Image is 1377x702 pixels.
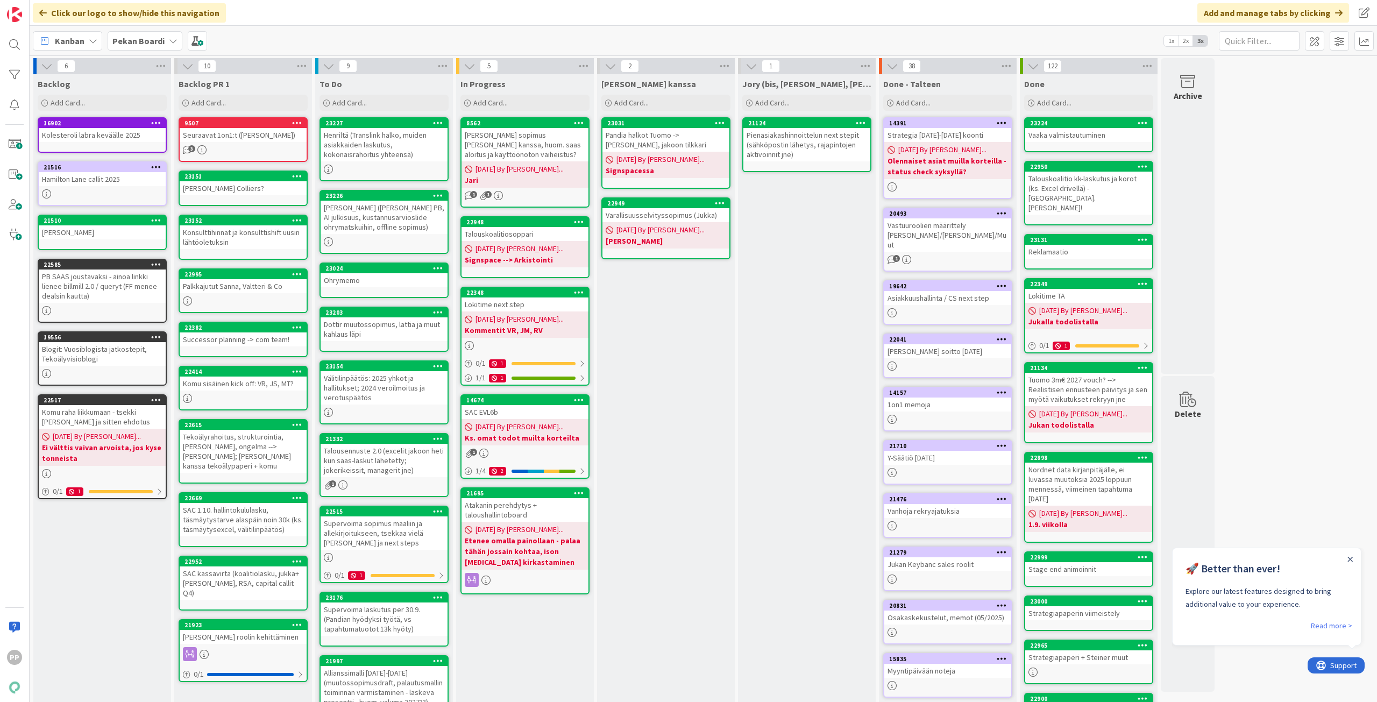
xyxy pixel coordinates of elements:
div: Y-Säätiö [DATE] [884,451,1011,465]
div: 23154 [321,361,448,371]
a: 22995Palkkajutut Sanna, Valtteri & Co [179,268,308,313]
div: 14391 [884,118,1011,128]
span: Add Card... [332,98,367,108]
img: Visit kanbanzone.com [7,7,22,22]
div: 22949Varallisuusselvityssopimus (Jukka) [602,198,729,222]
div: 22585PB SAAS joustavaksi - ainoa linkki lienee billmill 2.0 / queryt (FF menee dealsin kautta) [39,260,166,303]
div: 0/11 [462,357,588,370]
div: 22348Lokitime next step [462,288,588,311]
div: SAC 1.10. hallintokululasku, täsmäytystarve alaspäin noin 30k (ks. täsmäytysexcel, välitilinpäätös) [180,503,307,536]
div: 14391 [889,119,1011,127]
div: 0/11 [39,485,166,498]
div: 22995Palkkajutut Sanna, Valtteri & Co [180,270,307,293]
b: Ei välttis vaivan arvoista, jos kyse tonneista [42,442,162,464]
span: 1 [470,449,477,456]
div: 16902 [39,118,166,128]
div: 22041[PERSON_NAME] soitto [DATE] [884,335,1011,358]
div: 23152Konsulttihinnat ja konsulttishift uusin lähtöoletuksin [180,216,307,249]
div: 22952SAC kassavirta (koalitiolasku, jukka+[PERSON_NAME], RSA, capital callit Q4) [180,557,307,600]
div: 22615 [180,420,307,430]
div: 21124 [743,118,870,128]
div: 21510 [39,216,166,225]
a: 22669SAC 1.10. hallintokululasku, täsmäytystarve alaspäin noin 30k (ks. täsmäytysexcel, välitilin... [179,492,308,547]
b: Olennaiset asiat muilla korteilla - status check syksyllä? [888,155,1008,177]
a: 21279Jukan Keybanc sales roolit [883,547,1012,591]
div: 23176Supervoima laskutus per 30.9. (Pandian hyödyksi työtä, vs tapahtumatuotot 13k hyöty) [321,593,448,636]
div: 21476Vanhoja rekryajatuksia [884,494,1011,518]
div: 22382Successor planning -> com team! [180,323,307,346]
span: 1 [329,480,336,487]
div: 22999 [1025,552,1152,562]
div: 19642Asiakkuushallinta / CS next step [884,281,1011,305]
a: 22515Supervoima sopimus maaliin ja allekirjoitukseen, tsekkaa vielä [PERSON_NAME] ja next steps0/11 [320,506,449,583]
a: 22585PB SAAS joustavaksi - ainoa linkki lienee billmill 2.0 / queryt (FF menee dealsin kautta) [38,259,167,323]
a: 23176Supervoima laskutus per 30.9. (Pandian hyödyksi työtä, vs tapahtumatuotot 13k hyöty) [320,592,449,647]
a: 22382Successor planning -> com team! [179,322,308,357]
div: 22414Komu sisäinen kick off: VR, JS, MT? [180,367,307,391]
div: 21710 [884,441,1011,451]
div: Jukan Keybanc sales roolit [884,557,1011,571]
div: 19642 [889,282,1011,290]
div: Varallisuusselvityssopimus (Jukka) [602,208,729,222]
div: 23226[PERSON_NAME] ([PERSON_NAME] PB, AI julkisuus, kustannusarvioslide ohrymatskuihin, offline s... [321,191,448,234]
div: Atakanin perehdytys + taloushallintoboard [462,498,588,522]
span: [DATE] By [PERSON_NAME]... [475,164,564,175]
div: 0/11 [321,569,448,582]
a: 22041[PERSON_NAME] soitto [DATE] [883,334,1012,378]
div: 22515Supervoima sopimus maaliin ja allekirjoitukseen, tsekkaa vielä [PERSON_NAME] ja next steps [321,507,448,550]
div: 22382 [184,324,307,331]
div: 23024 [325,265,448,272]
div: 22948Talouskoalitiosoppari [462,217,588,241]
div: 21695Atakanin perehdytys + taloushallintoboard [462,488,588,522]
div: [PERSON_NAME] Colliers? [180,181,307,195]
a: 22948Talouskoalitiosoppari[DATE] By [PERSON_NAME]...Signspace --> Arkistointi [460,216,590,278]
div: 19556 [44,334,166,341]
div: 22898Nordnet data kirjanpitäjälle, ei luvassa muutoksia 2025 loppuun mennessä, viimeinen tapahtum... [1025,453,1152,506]
div: 21516 [44,164,166,171]
a: 19556Blogit: Vuosiblogista jatkostepit, Tekoälyvisioblogi [38,331,167,386]
div: 22348 [466,289,588,296]
div: 21510[PERSON_NAME] [39,216,166,239]
span: Add Card... [614,98,649,108]
a: 8562[PERSON_NAME] sopimus [PERSON_NAME] kanssa, huom. saas aloitus ja käyttöönoton vaiheistus?[DA... [460,117,590,208]
div: 22615Tekoälyrahoitus, strukturointia, [PERSON_NAME], ongelma --> [PERSON_NAME]; [PERSON_NAME] kan... [180,420,307,473]
div: Komu sisäinen kick off: VR, JS, MT? [180,377,307,391]
div: Vastuuroolien määrittely [PERSON_NAME]/[PERSON_NAME]/Muut [884,218,1011,252]
div: Reklamaatio [1025,245,1152,259]
div: 19556 [39,332,166,342]
div: 23154Välitilinpäätös: 2025 yhkot ja hallitukset; 2024 veroilmoitus ja verotuspäätös [321,361,448,405]
a: 20831Osakaskekustelut, memot (05/2025) [883,600,1012,644]
a: 23031Pandia halkot Tuomo -> [PERSON_NAME], jakoon tilkkari[DATE] By [PERSON_NAME]...Signspacessa [601,117,730,189]
div: 2 [489,467,506,476]
div: 23227 [321,118,448,128]
div: Pienasiakashinnoittelun next stepit (sähköpostin lähetys, rajapintojen aktivoinnit jne) [743,128,870,161]
div: Blogit: Vuosiblogista jatkostepit, Tekoälyvisioblogi [39,342,166,366]
div: 22948 [462,217,588,227]
div: 23176 [325,594,448,601]
div: 23227 [325,119,448,127]
b: [PERSON_NAME] [606,236,726,246]
span: 1 / 4 [475,465,486,477]
div: SAC EVL6b [462,405,588,419]
a: 23224Vaaka valmistautuminen [1024,117,1153,152]
div: 9507 [184,119,307,127]
div: Ohrymemo [321,273,448,287]
a: 22950Talouskoalitio kk-laskutus ja korot (ks. Excel drivellä) - [GEOGRAPHIC_DATA]. [PERSON_NAME]! [1024,161,1153,225]
a: 19642Asiakkuushallinta / CS next step [883,280,1012,325]
b: Signspace --> Arkistointi [465,254,585,265]
div: 9507 [180,118,307,128]
div: 23224 [1030,119,1152,127]
a: 23227Henriltä (Translink halko, muiden asiakkaiden laskutus, kokonaisrahoitus yhteensä) [320,117,449,181]
div: Close Announcement [175,6,181,17]
div: 22669 [180,493,307,503]
span: 1 [893,255,900,262]
div: 23000Strategiapaperin viimeistely [1025,597,1152,620]
div: 20493Vastuuroolien määrittely [PERSON_NAME]/[PERSON_NAME]/Muut [884,209,1011,252]
span: 1 [470,191,477,198]
a: 23131Reklamaatio [1024,234,1153,270]
a: 23151[PERSON_NAME] Colliers? [179,171,308,206]
div: 14157 [889,389,1011,396]
div: 22950 [1030,163,1152,171]
div: [PERSON_NAME] sopimus [PERSON_NAME] kanssa, huom. saas aloitus ja käyttöönoton vaiheistus? [462,128,588,161]
div: 22669 [184,494,307,502]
